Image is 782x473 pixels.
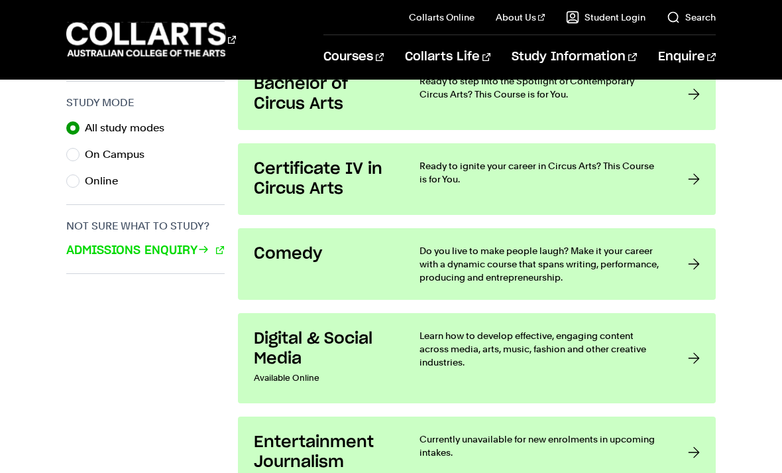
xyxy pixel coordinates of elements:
[238,143,715,215] a: Certificate IV in Circus Arts Ready to ignite your career in Circus Arts? This Course is for You.
[85,119,175,137] label: All study modes
[254,244,393,264] h3: Comedy
[238,313,715,403] a: Digital & Social Media Available Online Learn how to develop effective, engaging content across m...
[66,21,236,58] div: Go to homepage
[66,242,224,259] a: Admissions Enquiry
[254,74,393,114] h3: Bachelor of Circus Arts
[238,228,715,300] a: Comedy Do you live to make people laugh? Make it your career with a dynamic course that spans wri...
[512,35,636,79] a: Study Information
[419,159,661,186] p: Ready to ignite your career in Circus Arts? This Course is for You.
[238,58,715,130] a: Bachelor of Circus Arts Ready to step Into the Spotlight of Contemporary Circus Arts? This Course...
[85,145,155,164] label: On Campus
[658,35,716,79] a: Enquire
[419,433,661,459] p: Currently unavailable for new enrolments in upcoming intakes.
[66,218,225,234] h3: Not sure what to study?
[419,74,661,101] p: Ready to step Into the Spotlight of Contemporary Circus Arts? This Course is for You.
[85,172,129,190] label: Online
[66,95,225,111] h3: Study Mode
[409,11,475,24] a: Collarts Online
[254,369,393,387] p: Available Online
[254,329,393,369] h3: Digital & Social Media
[667,11,716,24] a: Search
[496,11,545,24] a: About Us
[419,329,661,369] p: Learn how to develop effective, engaging content across media, arts, music, fashion and other cre...
[419,244,661,284] p: Do you live to make people laugh? Make it your career with a dynamic course that spans writing, p...
[323,35,384,79] a: Courses
[254,159,393,199] h3: Certificate IV in Circus Arts
[566,11,645,24] a: Student Login
[254,433,393,472] h3: Entertainment Journalism
[405,35,490,79] a: Collarts Life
